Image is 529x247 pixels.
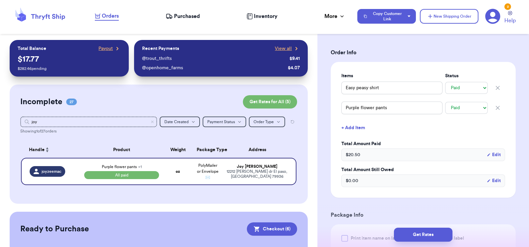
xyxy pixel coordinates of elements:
div: $ 4.07 [288,65,300,71]
a: View all [275,45,300,52]
span: Inventory [254,12,277,20]
span: $ 20.50 [346,151,360,158]
button: + Add Item [339,121,508,135]
input: Search [20,117,157,127]
h2: Incomplete [20,97,62,107]
div: Joy [PERSON_NAME] [227,164,288,169]
span: Purple flower pants [102,165,142,169]
span: joyzeemac [42,169,61,174]
button: New Shipping Order [420,9,478,24]
a: Payout [98,45,121,52]
strong: oz [176,169,180,173]
button: Get Rates for All (5) [243,95,297,109]
button: Date Created [160,117,200,127]
span: Order Type [254,120,274,124]
button: Payment Status [203,117,246,127]
span: Orders [102,12,119,20]
p: $ 17.77 [18,54,121,65]
button: Edit [487,177,501,184]
label: Total Amount Still Owed [341,166,505,173]
span: Handle [29,146,45,153]
span: Payout [98,45,113,52]
span: Payment Status [207,120,235,124]
span: 27 [66,99,77,105]
a: Inventory [247,12,277,20]
span: Date Created [164,120,189,124]
button: Order Type [249,117,285,127]
span: View all [275,45,292,52]
span: + 1 [138,165,142,169]
div: @ trout_thrifts [142,55,287,62]
a: Orders [95,12,119,21]
div: Showing 1 of 27 orders [20,128,297,134]
span: Purchased [174,12,200,20]
button: Checkout (6) [247,222,297,236]
div: 2 [504,3,511,10]
div: More [324,12,345,20]
span: Help [504,17,516,25]
label: Items [341,73,442,79]
p: $ 282.46 pending [18,66,121,71]
div: 12212 [PERSON_NAME] dr El paso , [GEOGRAPHIC_DATA] 79936 [227,169,288,179]
th: Weight [163,142,193,158]
button: Sort ascending [45,146,50,154]
span: $ 0.00 [346,177,358,184]
th: Package Type [193,142,222,158]
button: Reset all filters [288,117,297,127]
th: Address [223,142,297,158]
div: $ 9.41 [289,55,300,62]
button: Get Rates [394,228,452,242]
button: Edit [487,151,501,158]
p: Recent Payments [142,45,179,52]
button: Clear search [150,120,154,124]
span: All paid [84,171,159,179]
h2: Ready to Purchase [20,224,89,234]
div: @ openhome_farms [142,65,285,71]
a: Purchased [166,12,200,20]
h3: Package Info [331,211,516,219]
span: PolyMailer or Envelope ✉️ [197,163,219,179]
h3: Order Info [331,49,516,57]
a: Help [504,11,516,25]
button: Copy Customer Link [357,9,416,24]
a: 2 [485,9,500,24]
th: Product [80,142,163,158]
label: Status [445,73,488,79]
p: Total Balance [18,45,46,52]
label: Total Amount Paid [341,140,505,147]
